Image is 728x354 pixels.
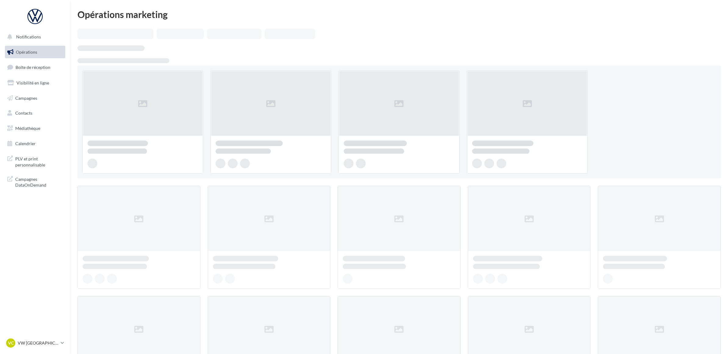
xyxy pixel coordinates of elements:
[4,46,66,59] a: Opérations
[15,95,37,100] span: Campagnes
[16,65,50,70] span: Boîte de réception
[16,80,49,85] span: Visibilité en ligne
[5,337,65,349] a: VC VW [GEOGRAPHIC_DATA]
[16,34,41,39] span: Notifications
[15,110,32,116] span: Contacts
[4,137,66,150] a: Calendrier
[4,77,66,89] a: Visibilité en ligne
[4,173,66,191] a: Campagnes DataOnDemand
[4,152,66,170] a: PLV et print personnalisable
[18,340,58,346] p: VW [GEOGRAPHIC_DATA]
[15,126,40,131] span: Médiathèque
[16,49,37,55] span: Opérations
[8,340,14,346] span: VC
[15,175,63,188] span: Campagnes DataOnDemand
[77,10,721,19] div: Opérations marketing
[4,107,66,120] a: Contacts
[4,122,66,135] a: Médiathèque
[4,30,64,43] button: Notifications
[4,92,66,105] a: Campagnes
[15,155,63,168] span: PLV et print personnalisable
[4,61,66,74] a: Boîte de réception
[15,141,36,146] span: Calendrier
